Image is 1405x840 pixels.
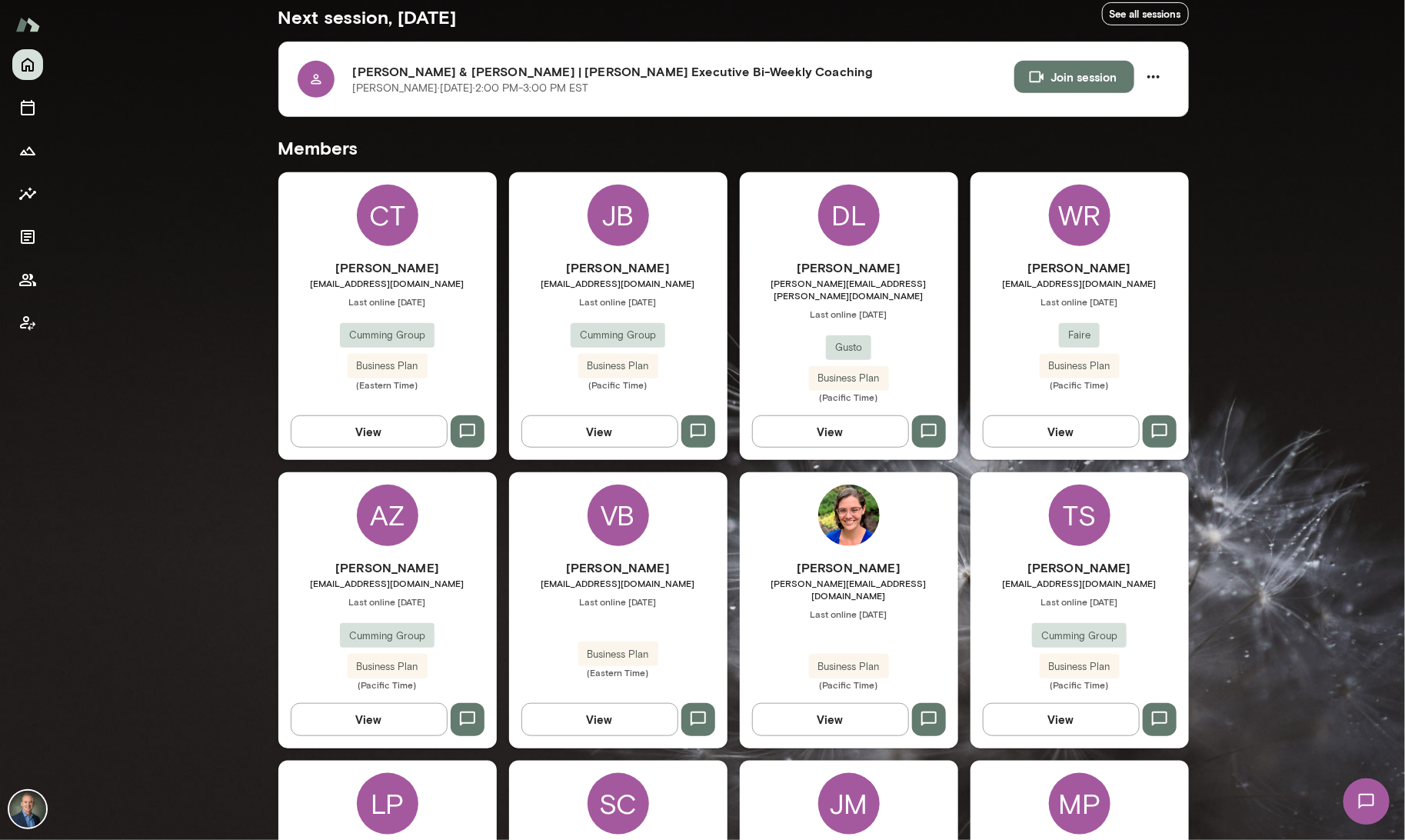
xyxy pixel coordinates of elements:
button: Documents [12,222,43,252]
span: Last online [DATE] [278,595,497,608]
span: Cumming Group [571,328,665,343]
span: Cumming Group [1032,628,1127,644]
span: (Eastern Time) [278,378,497,391]
span: (Pacific Time) [971,378,1189,391]
span: Last online [DATE] [740,608,958,620]
div: AZ [357,485,418,546]
div: WR [1049,185,1110,246]
div: DL [818,185,880,246]
h6: [PERSON_NAME] [740,558,958,577]
span: [EMAIL_ADDRESS][DOMAIN_NAME] [278,577,497,589]
span: (Pacific Time) [971,678,1189,691]
span: Last online [DATE] [278,295,497,308]
span: Last online [DATE] [509,595,727,608]
button: Growth Plan [12,135,43,166]
button: View [291,415,448,448]
button: View [752,415,909,448]
span: [EMAIL_ADDRESS][DOMAIN_NAME] [278,277,497,289]
h5: Members [278,135,1189,160]
button: Sessions [12,92,43,123]
h6: [PERSON_NAME] [278,258,497,277]
span: [PERSON_NAME][EMAIL_ADDRESS][DOMAIN_NAME] [740,577,958,602]
a: See all sessions [1102,2,1189,26]
h6: [PERSON_NAME] & [PERSON_NAME] | [PERSON_NAME] Executive Bi-Weekly Coaching [353,62,1014,81]
span: Gusto [826,340,871,355]
span: Last online [DATE] [971,295,1189,308]
button: View [983,415,1140,448]
span: Last online [DATE] [971,595,1189,608]
div: JB [588,185,649,246]
span: Business Plan [348,358,428,374]
span: Cumming Group [340,628,434,644]
span: (Pacific Time) [740,391,958,403]
div: SC [588,773,649,835]
div: JM [818,773,880,835]
span: Last online [DATE] [740,308,958,320]
button: Members [12,265,43,295]
img: Michael Alden [9,791,46,828]
span: Faire [1059,328,1100,343]
button: View [983,703,1140,735]
span: [EMAIL_ADDRESS][DOMAIN_NAME] [971,277,1189,289]
span: Business Plan [809,659,889,675]
span: [EMAIL_ADDRESS][DOMAIN_NAME] [509,277,727,289]
div: TS [1049,485,1110,546]
img: Annie McKenna [818,485,880,546]
button: Client app [12,308,43,338]
h6: [PERSON_NAME] [278,558,497,577]
span: (Pacific Time) [509,378,727,391]
button: Join session [1014,61,1134,93]
h6: [PERSON_NAME] [971,558,1189,577]
span: (Eastern Time) [509,666,727,678]
div: CT [357,185,418,246]
span: Business Plan [578,647,658,662]
button: View [521,415,678,448]
button: View [752,703,909,735]
div: VB [588,485,649,546]
button: Home [12,49,43,80]
span: Last online [DATE] [509,295,727,308]
span: Business Plan [1040,358,1120,374]
span: Business Plan [809,371,889,386]
span: Business Plan [1040,659,1120,675]
h6: [PERSON_NAME] [509,258,727,277]
span: Cumming Group [340,328,434,343]
span: (Pacific Time) [278,678,497,691]
span: [EMAIL_ADDRESS][DOMAIN_NAME] [509,577,727,589]
p: [PERSON_NAME] · [DATE] · 2:00 PM-3:00 PM EST [353,81,589,96]
img: Mento [15,10,40,39]
span: Business Plan [348,659,428,675]
button: Insights [12,178,43,209]
button: View [291,703,448,735]
h6: [PERSON_NAME] [740,258,958,277]
span: [EMAIL_ADDRESS][DOMAIN_NAME] [971,577,1189,589]
button: View [521,703,678,735]
span: Business Plan [578,358,658,374]
span: [PERSON_NAME][EMAIL_ADDRESS][PERSON_NAME][DOMAIN_NAME] [740,277,958,302]
h5: Next session, [DATE] [278,5,457,29]
h6: [PERSON_NAME] [509,558,727,577]
div: LP [357,773,418,835]
span: (Pacific Time) [740,678,958,691]
h6: [PERSON_NAME] [971,258,1189,277]
div: MP [1049,773,1110,835]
